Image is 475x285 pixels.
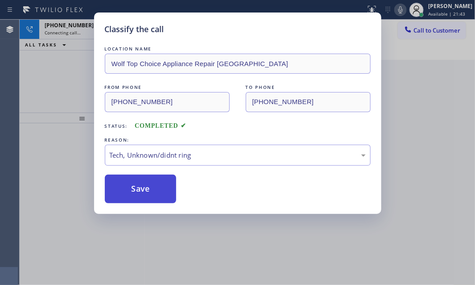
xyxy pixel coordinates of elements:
[105,92,230,112] input: From phone
[246,92,371,112] input: To phone
[110,150,366,160] div: Tech, Unknown/didnt ring
[105,44,371,54] div: LOCATION NAME
[105,23,164,35] h5: Classify the call
[246,83,371,92] div: TO PHONE
[105,83,230,92] div: FROM PHONE
[105,175,177,203] button: Save
[105,135,371,145] div: REASON:
[105,123,128,129] span: Status:
[135,122,186,129] span: COMPLETED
